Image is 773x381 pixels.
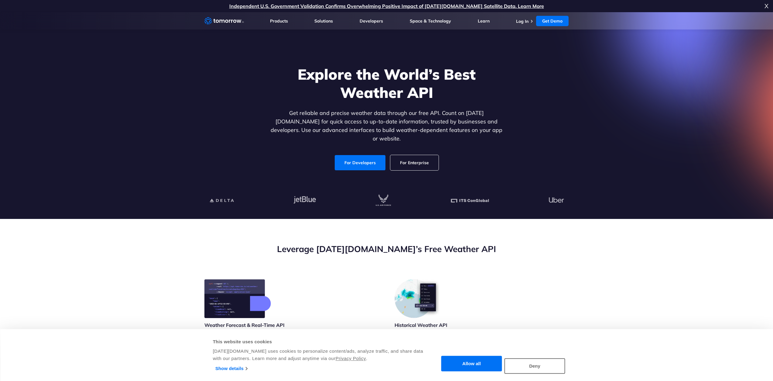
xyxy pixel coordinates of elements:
[478,18,490,24] a: Learn
[516,19,528,24] a: Log In
[269,65,504,102] h1: Explore the World’s Best Weather API
[441,356,502,372] button: Allow all
[204,243,569,255] h2: Leverage [DATE][DOMAIN_NAME]’s Free Weather API
[213,348,424,362] div: [DATE][DOMAIN_NAME] uses cookies to personalize content/ads, analyze traffic, and share data with...
[204,16,244,26] a: Home link
[335,155,385,170] a: For Developers
[229,3,544,9] a: Independent U.S. Government Validation Confirms Overwhelming Positive Impact of [DATE][DOMAIN_NAM...
[336,356,366,361] a: Privacy Policy
[395,322,447,328] h3: Historical Weather API
[505,358,565,374] button: Deny
[215,364,247,373] a: Show details
[390,155,439,170] a: For Enterprise
[204,322,285,328] h3: Weather Forecast & Real-Time API
[314,18,333,24] a: Solutions
[269,109,504,143] p: Get reliable and precise weather data through our free API. Count on [DATE][DOMAIN_NAME] for quic...
[270,18,288,24] a: Products
[213,338,424,345] div: This website uses cookies
[536,16,569,26] a: Get Demo
[360,18,383,24] a: Developers
[410,18,451,24] a: Space & Technology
